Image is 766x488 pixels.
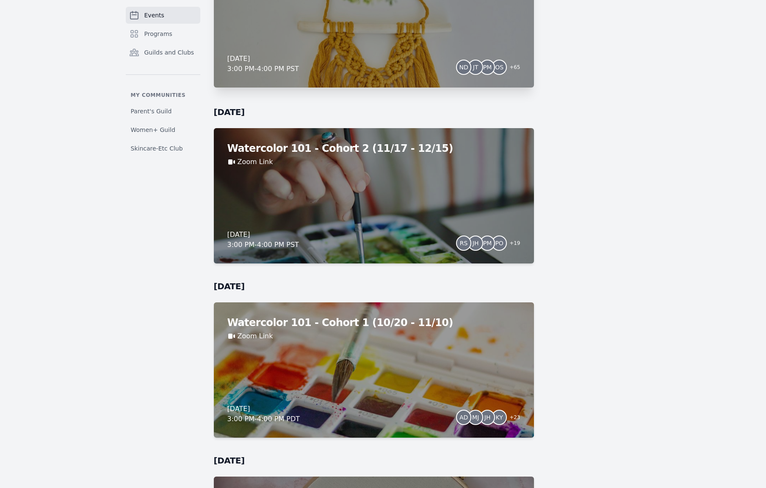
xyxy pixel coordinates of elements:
span: PM [483,240,492,246]
span: Women+ Guild [131,126,175,134]
a: Zoom Link [238,157,273,167]
h2: Watercolor 101 - Cohort 1 (10/20 - 11/10) [227,316,520,329]
span: Skincare-Etc Club [131,144,183,153]
a: Watercolor 101 - Cohort 1 (10/20 - 11/10)Zoom Link[DATE]3:00 PM-4:00 PM PDTADMJJHKY+23 [214,302,534,438]
div: [DATE] 3:00 PM - 4:00 PM PDT [227,404,300,424]
a: Skincare-Etc Club [126,141,200,156]
span: Guilds and Clubs [144,48,194,57]
a: Women+ Guild [126,122,200,137]
span: + 23 [504,412,520,424]
span: JH [473,240,479,246]
span: Programs [144,30,172,38]
div: [DATE] 3:00 PM - 4:00 PM PST [227,54,299,74]
h2: [DATE] [214,455,534,466]
a: Guilds and Clubs [126,44,200,61]
span: OS [495,64,503,70]
span: MJ [472,414,479,420]
span: JT [473,64,478,70]
p: My communities [126,92,200,99]
span: JH [484,414,491,420]
a: Programs [126,25,200,42]
nav: Sidebar [126,7,200,156]
span: + 19 [504,238,520,250]
span: Parent's Guild [131,107,172,115]
span: PM [483,64,492,70]
div: [DATE] 3:00 PM - 4:00 PM PST [227,230,299,250]
a: Events [126,7,200,24]
h2: [DATE] [214,280,534,292]
span: PO [495,240,503,246]
h2: [DATE] [214,106,534,118]
h2: Watercolor 101 - Cohort 2 (11/17 - 12/15) [227,142,520,155]
span: Events [144,11,164,19]
span: + 65 [504,62,520,74]
span: RS [460,240,468,246]
span: ND [459,64,468,70]
span: KY [496,414,503,420]
a: Zoom Link [238,331,273,341]
a: Watercolor 101 - Cohort 2 (11/17 - 12/15)Zoom Link[DATE]3:00 PM-4:00 PM PSTRSJHPMPO+19 [214,128,534,263]
span: AD [459,414,468,420]
a: Parent's Guild [126,104,200,119]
